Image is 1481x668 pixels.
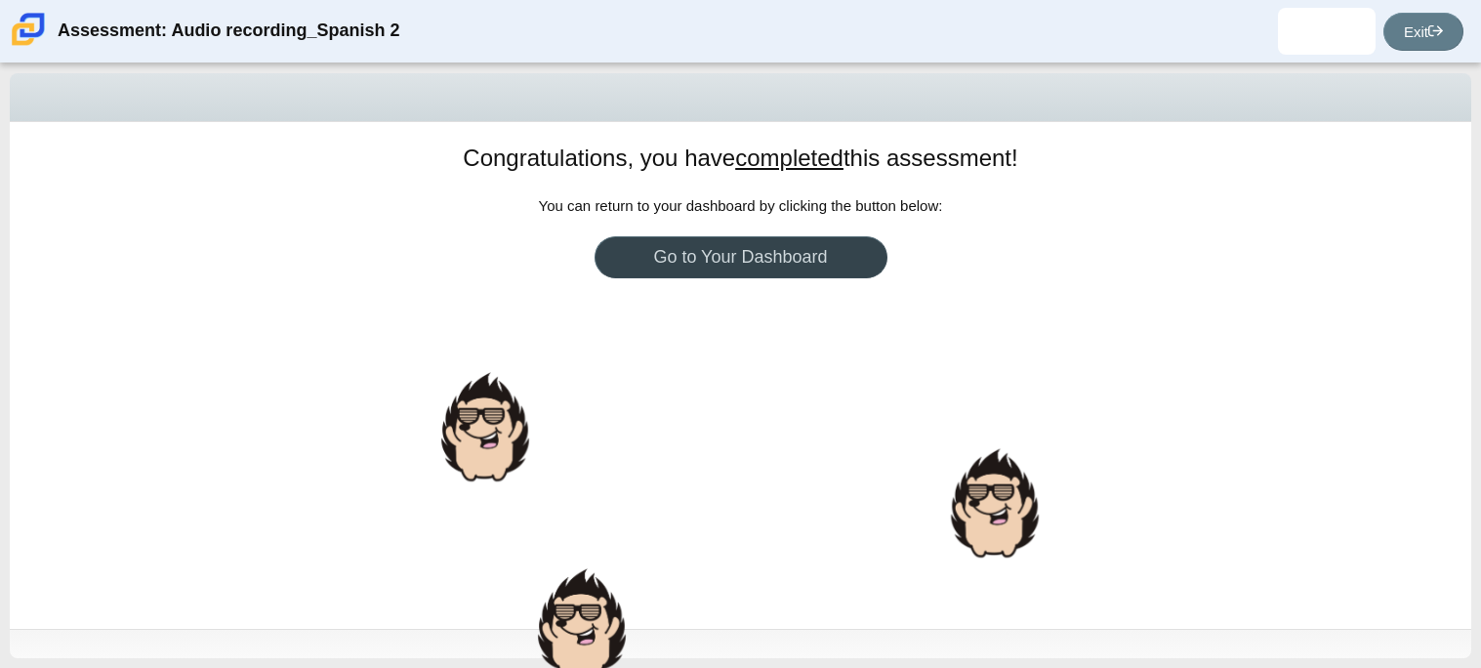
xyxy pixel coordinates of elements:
[1383,13,1463,51] a: Exit
[595,236,887,278] a: Go to Your Dashboard
[58,8,399,55] div: Assessment: Audio recording_Spanish 2
[735,145,843,171] u: completed
[8,9,49,50] img: Carmen School of Science & Technology
[1311,16,1342,47] img: ethan.hidalgosedan.OO5Hhs
[463,142,1017,175] h1: Congratulations, you have this assessment!
[8,36,49,53] a: Carmen School of Science & Technology
[539,197,943,214] span: You can return to your dashboard by clicking the button below:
